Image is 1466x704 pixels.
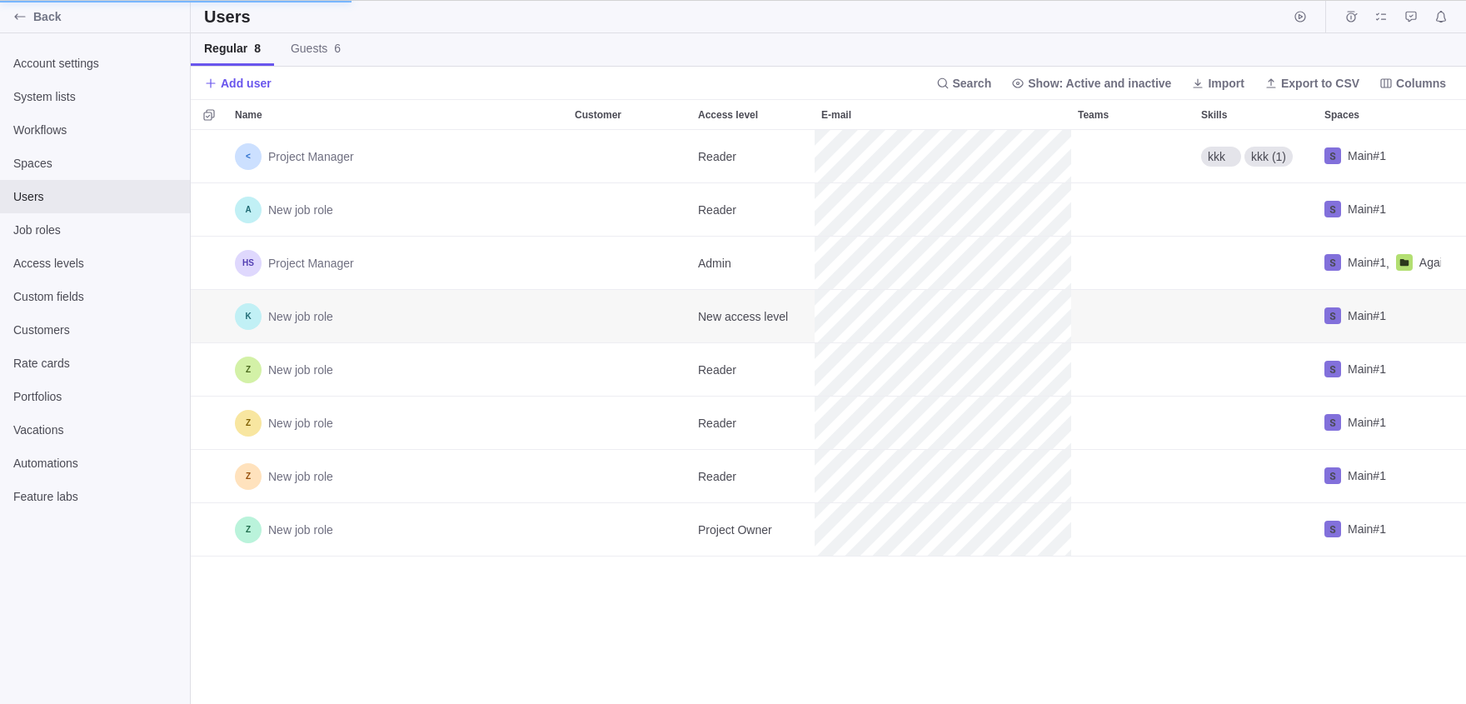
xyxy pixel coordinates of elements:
[691,290,815,343] div: Access level
[1318,237,1441,289] div: Main#1, Again
[1369,5,1393,28] span: My assignments
[13,388,177,405] span: Portfolios
[204,40,261,57] span: Regular
[1318,130,1441,183] div: Spaces
[953,75,992,92] span: Search
[691,237,815,290] div: Access level
[1318,503,1441,557] div: Spaces
[1348,201,1386,217] span: Main#1
[1318,290,1441,343] div: Spaces
[691,183,815,237] div: Access level
[1071,100,1194,129] div: Teams
[1348,521,1386,537] span: Main#1
[1318,397,1441,449] div: Main#1
[815,183,1071,237] div: E-mail
[1339,12,1363,26] a: Time logs
[691,503,815,557] div: Access level
[698,468,736,485] span: Reader
[1281,75,1359,92] span: Export to CSV
[568,343,691,397] div: Customer
[691,450,815,503] div: Access level
[1201,107,1227,123] span: Skills
[1419,254,1449,271] span: Again
[13,55,177,72] span: Account settings
[815,290,1071,343] div: E-mail
[815,503,1071,557] div: E-mail
[698,255,731,272] span: Admin
[691,503,815,556] div: Project Owner
[568,183,691,237] div: Customer
[13,122,177,138] span: Workflows
[815,343,1071,397] div: E-mail
[568,100,691,129] div: Customer
[13,155,177,172] span: Spaces
[235,107,262,123] span: Name
[1348,307,1386,324] span: Main#1
[1071,397,1194,450] div: Teams
[1005,72,1178,95] span: Show: Active and inactive
[13,455,177,472] span: Automations
[691,343,815,396] div: Reader
[228,450,568,503] div: Name
[228,343,568,397] div: Name
[33,8,183,25] span: Back
[1348,147,1386,164] span: Main#1
[568,450,691,503] div: Customer
[228,237,568,290] div: Name
[268,522,333,538] span: New job role
[1399,12,1423,26] a: Approval requests
[1071,343,1194,397] div: Teams
[228,397,568,450] div: Name
[1251,148,1286,165] span: kkk (1)
[268,468,333,485] span: New job role
[268,148,354,165] span: Project Manager
[204,72,272,95] span: Add user
[1194,343,1318,397] div: Skills
[1318,503,1441,556] div: Main#1
[568,290,691,343] div: Customer
[568,503,691,557] div: Customer
[1348,414,1386,431] span: Main#1
[1318,450,1441,502] div: Main#1
[568,130,691,183] div: Customer
[1318,130,1441,182] div: Main#1
[1324,254,1389,272] div: ,
[1318,450,1441,503] div: Spaces
[691,397,815,449] div: Reader
[204,5,254,28] h2: Users
[691,130,815,183] div: Access level
[691,290,815,342] div: New access level
[1318,397,1441,450] div: Spaces
[1071,183,1194,237] div: Teams
[13,88,177,105] span: System lists
[13,255,177,272] span: Access levels
[1184,72,1251,95] span: Import
[1396,75,1446,92] span: Columns
[568,397,691,450] div: Customer
[1318,343,1441,397] div: Spaces
[1194,290,1318,343] div: Skills
[13,322,177,338] span: Customers
[698,415,736,432] span: Reader
[1373,72,1453,95] span: Columns
[1318,290,1441,342] div: Main#1
[1318,183,1441,237] div: Spaces
[228,290,568,343] div: Name
[1429,5,1453,28] span: Notifications
[1348,467,1386,484] span: Main#1
[1318,100,1441,129] div: Spaces
[1028,75,1171,92] span: Show: Active and inactive
[815,100,1071,129] div: E-mail
[691,450,815,502] div: Reader
[228,100,568,129] div: Name
[1071,503,1194,557] div: Teams
[277,33,354,66] a: Guests6
[268,202,333,218] span: New job role
[1078,107,1109,123] span: Teams
[1369,12,1393,26] a: My assignments
[815,450,1071,503] div: E-mail
[221,75,272,92] span: Add user
[254,42,261,55] span: 8
[191,33,274,66] a: Regular8
[334,42,341,55] span: 6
